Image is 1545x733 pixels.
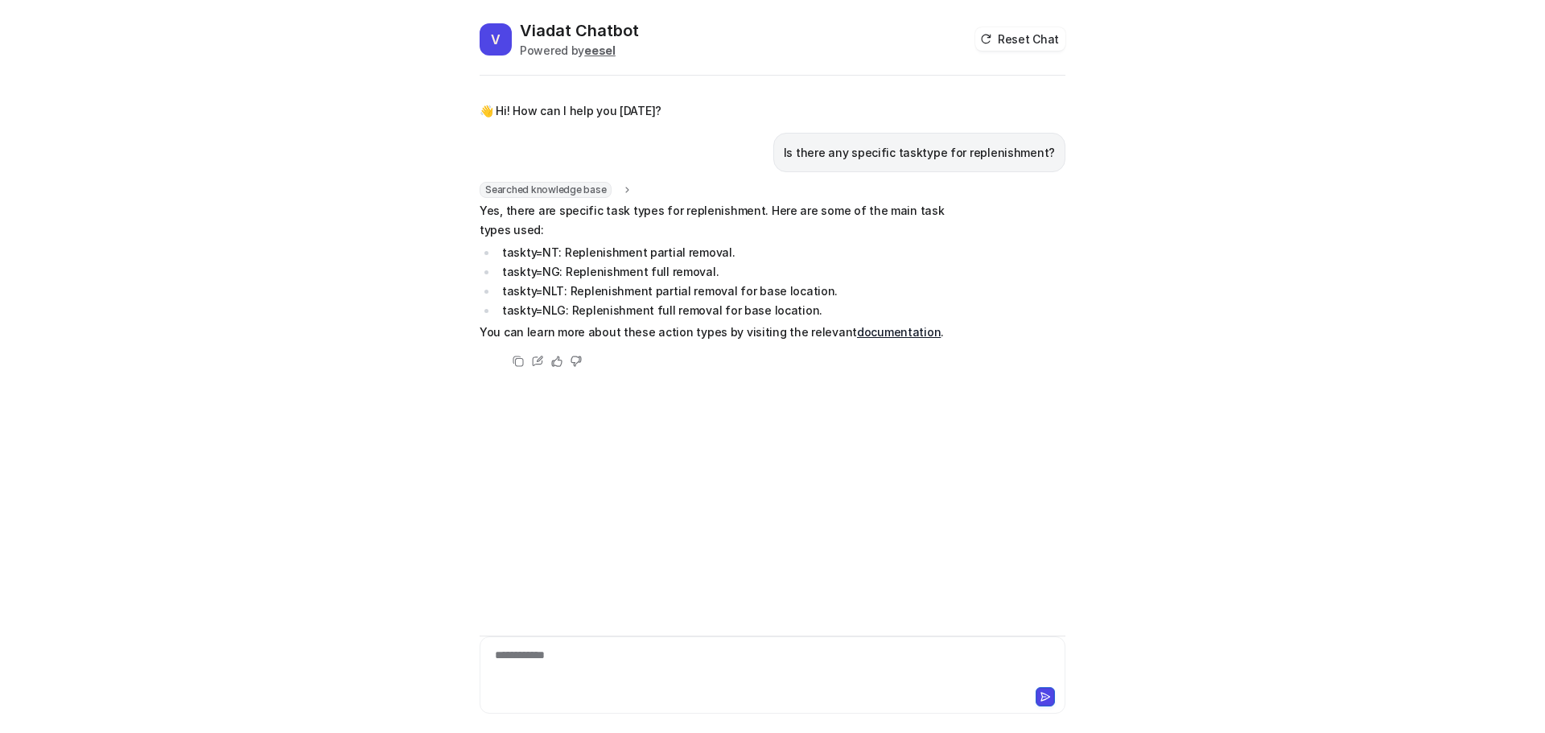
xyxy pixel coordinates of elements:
[584,43,616,57] b: eesel
[480,323,950,342] p: You can learn more about these action types by visiting the relevant .
[857,325,941,339] a: documentation
[975,27,1065,51] button: Reset Chat
[480,182,612,198] span: Searched knowledge base
[497,262,950,282] li: taskty=NG: Replenishment full removal.
[784,143,1055,163] p: Is there any specific tasktype for replenishment?
[520,19,639,42] h2: Viadat Chatbot
[480,101,661,121] p: 👋 Hi! How can I help you [DATE]?
[497,301,950,320] li: taskty=NLG: Replenishment full removal for base location.
[497,282,950,301] li: taskty=NLT: Replenishment partial removal for base location.
[480,23,512,56] span: V
[480,201,950,240] p: Yes, there are specific task types for replenishment. Here are some of the main task types used:
[520,42,639,59] div: Powered by
[497,243,950,262] li: taskty=NT: Replenishment partial removal.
